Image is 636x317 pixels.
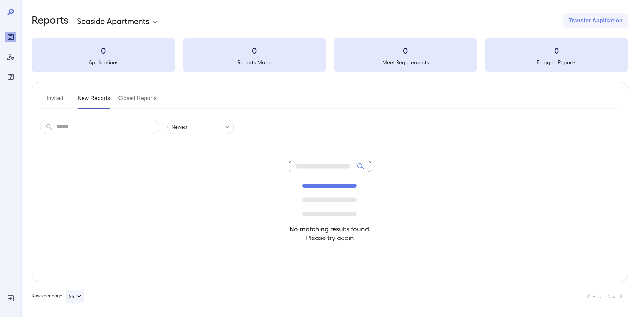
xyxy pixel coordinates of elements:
h3: 0 [32,45,175,56]
h3: 0 [183,45,326,56]
div: Newest [167,120,234,134]
button: Closed Reports [118,93,157,109]
h4: No matching results found. [289,224,371,233]
div: Rows per page [32,290,84,303]
button: New Reports [78,93,110,109]
h5: Reports Made [183,58,326,66]
div: Manage Users [5,52,16,62]
h4: Please try again [289,233,371,242]
h2: Reports [32,13,69,28]
div: FAQ [5,72,16,82]
button: Transfer Application [563,13,628,28]
div: Reports [5,32,16,42]
h5: Flagged Reports [485,58,628,66]
summary: 0Applications0Reports Made0Meet Requirements0Flagged Reports [32,38,628,72]
nav: pagination navigation [582,291,628,302]
button: 25 [66,290,84,303]
h5: Applications [32,58,175,66]
h3: 0 [334,45,477,56]
div: Log Out [5,293,16,304]
p: Seaside Apartments [77,15,149,26]
button: Invited [40,93,70,109]
h3: 0 [485,45,628,56]
h5: Meet Requirements [334,58,477,66]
